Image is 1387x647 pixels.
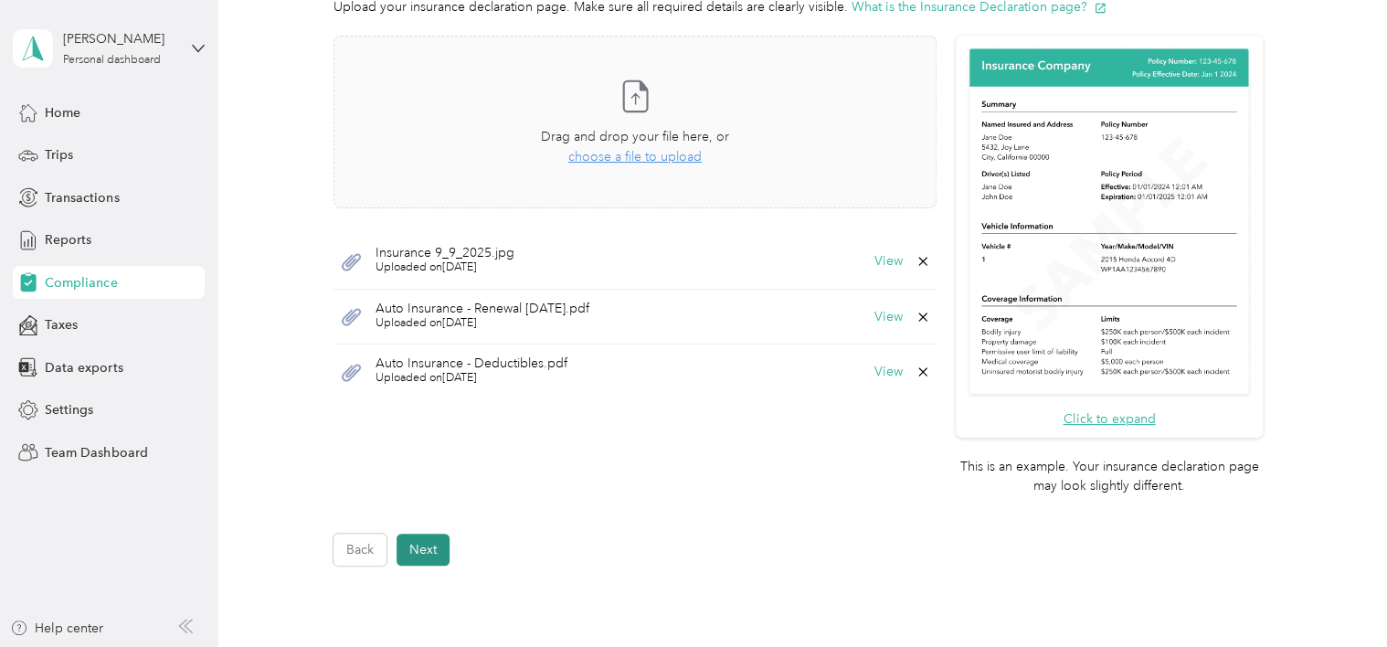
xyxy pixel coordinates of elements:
button: Next [397,534,450,566]
span: Reports [45,230,91,249]
span: Settings [45,400,93,419]
span: Data exports [45,358,122,377]
iframe: Everlance-gr Chat Button Frame [1285,545,1387,647]
button: Back [334,534,386,566]
span: Uploaded on [DATE] [376,315,589,332]
span: Taxes [45,315,78,334]
span: Home [45,103,80,122]
button: View [874,255,903,268]
div: Personal dashboard [63,55,161,66]
span: Auto Insurance - Deductibles.pdf [376,357,567,370]
span: Drag and drop your file here, or [541,129,729,144]
span: Transactions [45,188,119,207]
div: [PERSON_NAME] [63,29,177,48]
span: Team Dashboard [45,443,147,462]
span: Uploaded on [DATE] [376,260,514,276]
span: Drag and drop your file here, orchoose a file to upload [334,37,936,207]
span: Compliance [45,273,117,292]
button: Click to expand [1063,409,1155,429]
button: View [874,311,903,323]
button: View [874,366,903,378]
span: Auto Insurance - Renewal [DATE].pdf [376,302,589,315]
span: Insurance 9_9_2025.jpg [376,247,514,260]
img: Sample insurance declaration [965,46,1253,399]
button: Help center [10,619,103,638]
span: Uploaded on [DATE] [376,370,567,387]
span: Trips [45,145,73,164]
span: choose a file to upload [568,149,702,164]
p: This is an example. Your insurance declaration page may look slightly different. [956,457,1263,495]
